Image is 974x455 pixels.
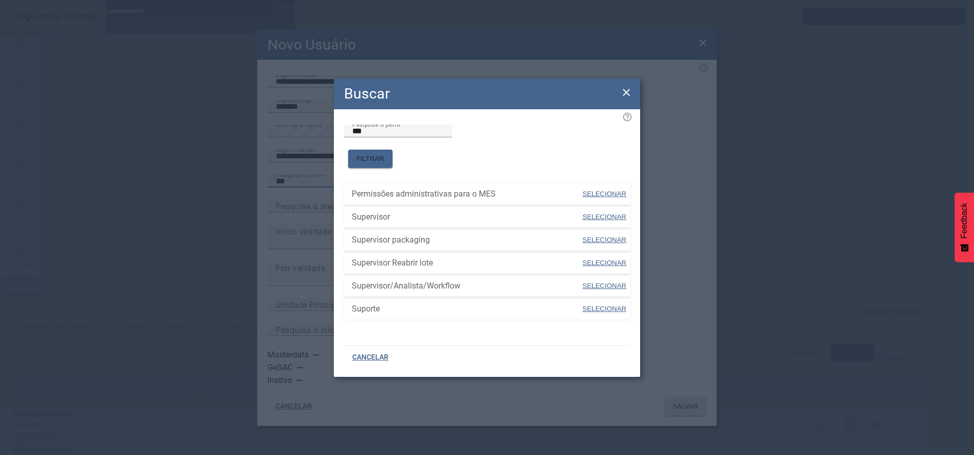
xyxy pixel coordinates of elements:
span: SELECIONAR [582,259,626,267]
span: SELECIONAR [582,213,626,221]
span: Supervisor/Analista/Workflow [352,280,581,292]
span: Supervisor packaging [352,234,581,246]
button: SELECIONAR [581,231,627,249]
span: Suporte [352,303,581,315]
span: SELECIONAR [582,236,626,244]
h2: Buscar [344,83,390,105]
button: SELECIONAR [581,185,627,203]
button: SELECIONAR [581,254,627,272]
mat-label: Pesquise o perfil [352,121,400,128]
span: SELECIONAR [582,190,626,198]
button: CANCELAR [344,348,397,367]
span: Permissões administrativas para o MES [352,188,581,200]
button: SELECIONAR [581,277,627,295]
span: FILTRAR [356,154,384,164]
span: Supervisor Reabrir lote [352,257,581,269]
button: SELECIONAR [581,208,627,226]
span: Feedback [960,203,969,238]
button: SELECIONAR [581,300,627,318]
span: SELECIONAR [582,282,626,290]
button: FILTRAR [348,150,393,168]
span: SELECIONAR [582,305,626,313]
button: Feedback - Mostrar pesquisa [955,193,974,262]
span: Supervisor [352,211,581,223]
span: CANCELAR [352,352,388,363]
